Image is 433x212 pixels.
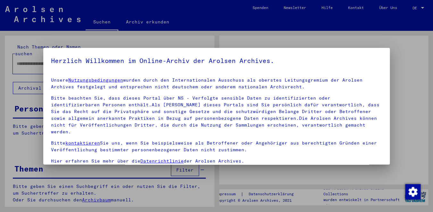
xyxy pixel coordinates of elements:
div: Zustimmung ändern [405,184,420,199]
a: Datenrichtlinie [140,158,184,164]
p: Hier erfahren Sie mehr über die der Arolsen Archives. [51,158,382,164]
h5: Herzlich Willkommen im Online-Archiv der Arolsen Archives. [51,56,382,66]
p: Bitte beachten Sie, dass dieses Portal über NS - Verfolgte sensible Daten zu identifizierten oder... [51,95,382,135]
p: Bitte Sie uns, wenn Sie beispielsweise als Betroffener oder Angehöriger aus berechtigten Gründen ... [51,140,382,153]
p: Unsere wurden durch den Internationalen Ausschuss als oberstes Leitungsgremium der Arolsen Archiv... [51,77,382,90]
a: kontaktieren [65,140,100,146]
img: Zustimmung ändern [405,184,421,199]
a: Nutzungsbedingungen [68,77,123,83]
